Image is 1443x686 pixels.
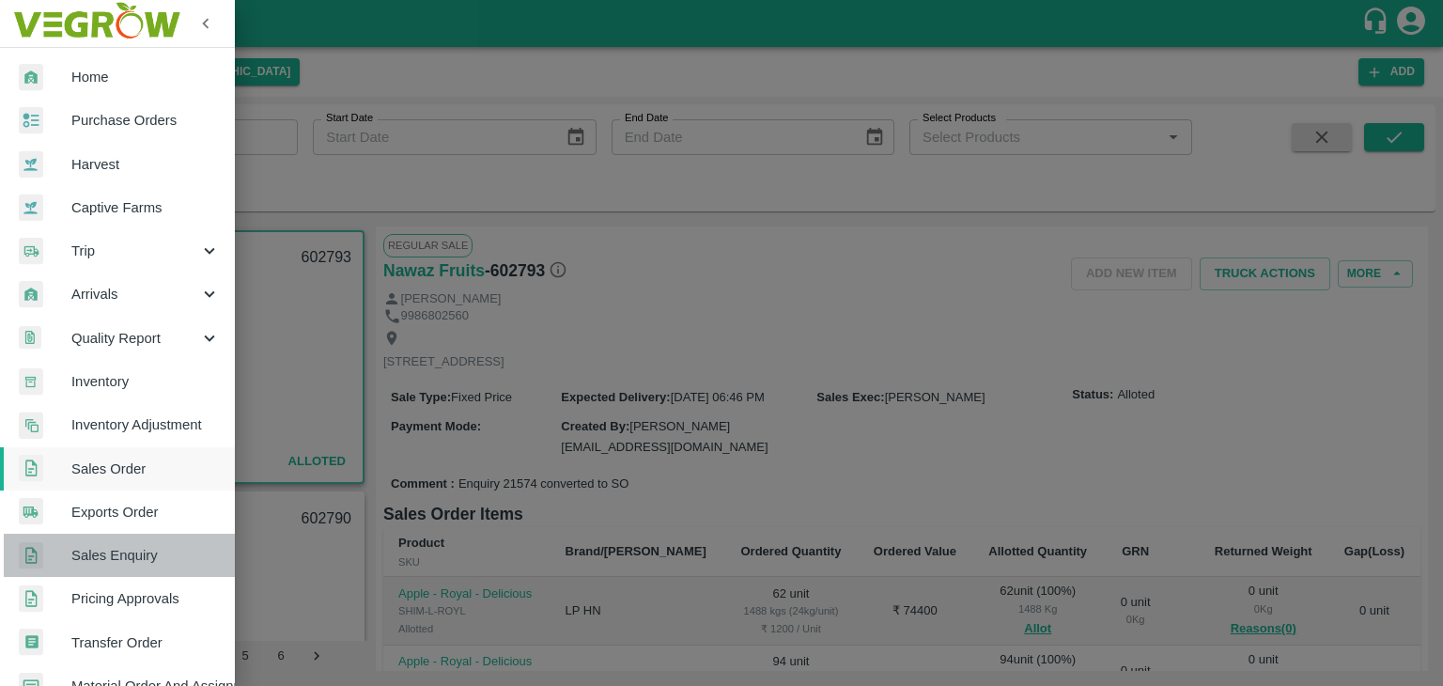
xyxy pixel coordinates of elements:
[71,284,199,304] span: Arrivals
[19,542,43,569] img: sales
[19,64,43,91] img: whArrival
[71,241,199,261] span: Trip
[19,368,43,396] img: whInventory
[19,326,41,350] img: qualityReport
[71,459,220,479] span: Sales Order
[71,328,199,349] span: Quality Report
[19,498,43,525] img: shipments
[19,194,43,222] img: harvest
[19,585,43,613] img: sales
[71,414,220,435] span: Inventory Adjustment
[71,371,220,392] span: Inventory
[19,629,43,656] img: whTransfer
[71,588,220,609] span: Pricing Approvals
[19,281,43,308] img: whArrival
[71,197,220,218] span: Captive Farms
[19,150,43,179] img: harvest
[71,502,220,522] span: Exports Order
[19,412,43,439] img: inventory
[19,238,43,265] img: delivery
[71,632,220,653] span: Transfer Order
[19,455,43,482] img: sales
[71,545,220,566] span: Sales Enquiry
[19,107,43,134] img: reciept
[71,154,220,175] span: Harvest
[71,67,220,87] span: Home
[71,110,220,131] span: Purchase Orders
